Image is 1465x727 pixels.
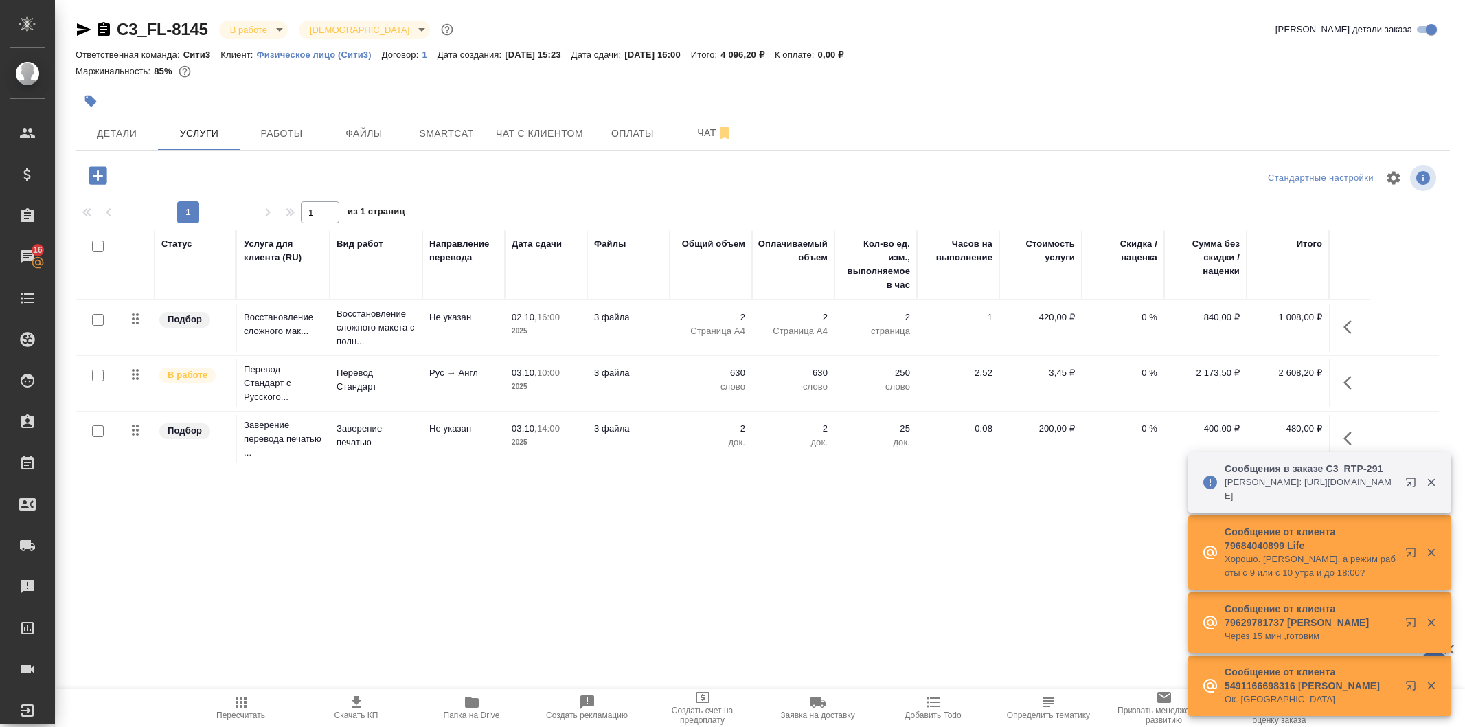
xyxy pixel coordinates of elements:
p: Заверение печатью [337,422,416,449]
a: 16 [3,240,52,274]
button: Заявка на доставку [760,689,876,727]
div: Дата сдачи [512,237,562,251]
p: 0 % [1089,422,1157,436]
p: 0 % [1089,311,1157,324]
p: Подбор [168,313,202,326]
p: Физическое лицо (Сити3) [257,49,382,60]
p: 200,00 ₽ [1006,422,1075,436]
span: Папка на Drive [444,711,500,720]
span: Скачать КП [334,711,378,720]
div: split button [1264,168,1377,189]
p: 630 [677,366,745,380]
div: Оплачиваемый объем [758,237,828,265]
span: Файлы [331,125,397,142]
p: Итого: [691,49,720,60]
div: Вид работ [337,237,383,251]
div: В работе [299,21,430,39]
span: Оплаты [600,125,666,142]
p: [PERSON_NAME]: [URL][DOMAIN_NAME] [1225,476,1396,503]
div: Статус [161,237,192,251]
p: 480,00 ₽ [1253,422,1322,436]
span: Работы [249,125,315,142]
p: 3 файла [594,422,663,436]
button: Добавить услугу [79,161,117,190]
span: Посмотреть информацию [1410,165,1439,191]
p: Сити3 [183,49,221,60]
svg: Отписаться [716,125,733,142]
p: 3,45 ₽ [1006,366,1075,380]
button: Скачать КП [299,689,414,727]
span: Заявка на доставку [780,711,854,720]
button: Призвать менеджера по развитию [1106,689,1222,727]
button: Создать рекламацию [530,689,645,727]
span: Добавить Todo [905,711,961,720]
p: слово [677,380,745,394]
div: Скидка / наценка [1089,237,1157,265]
p: Ответственная команда: [76,49,183,60]
button: Закрыть [1417,680,1445,692]
td: 0.08 [917,415,999,463]
p: Не указан [429,311,498,324]
p: 420,00 ₽ [1006,311,1075,324]
p: 10:00 [537,368,560,378]
button: Папка на Drive [414,689,530,727]
p: Не указан [429,422,498,436]
p: Подбор [168,424,202,438]
p: 2025 [512,324,580,338]
button: 504.00 RUB; [176,63,194,80]
p: слово [759,380,828,394]
button: Показать кнопки [1335,422,1368,455]
p: 2 608,20 ₽ [1253,366,1322,380]
button: Показать кнопки [1335,311,1368,344]
p: [DATE] 15:23 [505,49,571,60]
button: Добавить Todo [876,689,991,727]
p: Рус → Англ [429,366,498,380]
span: Smartcat [413,125,479,142]
span: Детали [84,125,150,142]
p: Ок. [GEOGRAPHIC_DATA] [1225,693,1396,706]
p: Восстановление сложного мак... [244,311,323,338]
p: Сообщение от клиента 79629781737 [PERSON_NAME] [1225,602,1396,629]
span: Создать счет на предоплату [653,706,752,725]
p: 85% [154,66,175,76]
span: Чат [682,124,748,142]
div: Файлы [594,237,626,251]
p: Перевод Стандарт с Русского... [244,363,323,404]
div: Стоимость услуги [1006,237,1075,265]
p: Маржинальность: [76,66,154,76]
button: Закрыть [1417,476,1445,489]
button: Закрыть [1417,546,1445,559]
p: док. [841,436,910,449]
p: Страница А4 [677,324,745,338]
div: Сумма без скидки / наценки [1171,237,1240,278]
p: [DATE] 16:00 [624,49,691,60]
p: 25 [841,422,910,436]
p: 0 % [1089,366,1157,380]
p: 400,00 ₽ [1171,422,1240,436]
p: Перевод Стандарт [337,366,416,394]
p: К оплате: [775,49,818,60]
button: Скопировать ссылку для ЯМессенджера [76,21,92,38]
p: Сообщения в заказе C3_RTP-291 [1225,462,1396,476]
p: 250 [841,366,910,380]
button: [DEMOGRAPHIC_DATA] [306,24,413,36]
p: 03.10, [512,368,537,378]
button: Открыть в новой вкладке [1397,609,1430,642]
div: Итого [1297,237,1322,251]
button: Создать счет на предоплату [645,689,760,727]
td: 2.52 [917,359,999,407]
p: 14:00 [537,423,560,434]
div: В работе [219,21,288,39]
span: Пересчитать [216,711,265,720]
button: Доп статусы указывают на важность/срочность заказа [438,21,456,38]
button: Открыть в новой вкладке [1397,469,1430,502]
p: док. [677,436,745,449]
span: [PERSON_NAME] детали заказа [1275,23,1412,36]
p: 2 [759,311,828,324]
p: Дата сдачи: [571,49,624,60]
button: Закрыть [1417,616,1445,629]
p: 4 096,20 ₽ [720,49,775,60]
p: Сообщение от клиента 79684040899 Life [1225,525,1396,552]
p: Заверение перевода печатью ... [244,418,323,460]
p: Хорошо. [PERSON_NAME], а режим работы с 9 или с 10 утра и до 18:00? [1225,552,1396,580]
